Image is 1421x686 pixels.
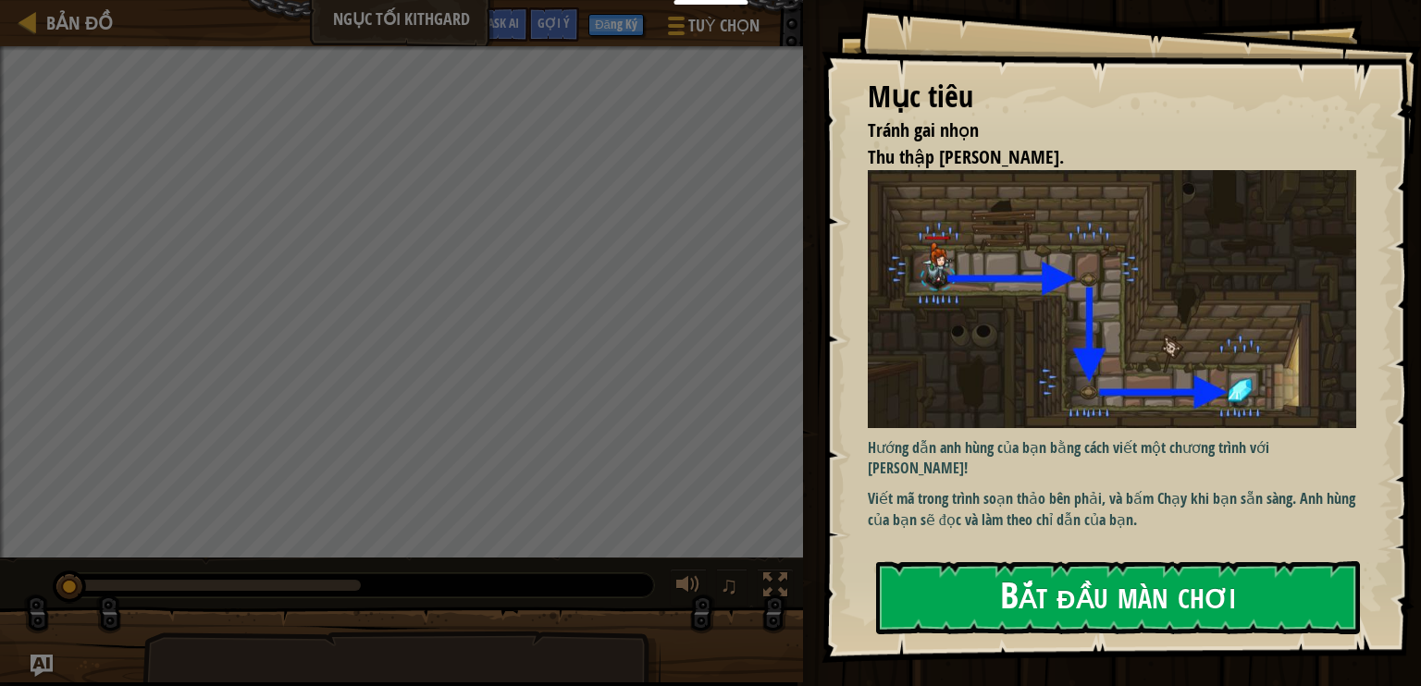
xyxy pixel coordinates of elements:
p: Di chuyển anh hùng của bạn xuống hành lang mà không chạm vào gai trên tường. [868,540,1370,561]
span: Thu thập [PERSON_NAME]. [868,144,1064,169]
button: Ask AI [31,655,53,677]
p: Viết mã trong trình soạn thảo bên phải, và bấm Chạy khi bạn sẵn sàng. Anh hùng của bạn sẽ đọc và ... [868,488,1370,531]
li: Tránh gai nhọn [845,117,1352,144]
button: Bắt đầu màn chơi [876,561,1360,634]
button: Bật tắt chế độ toàn màn hình [757,569,794,606]
span: Ask AI [488,14,519,31]
button: Ask AI [478,7,528,42]
span: Bản đồ [46,10,113,35]
span: Gợi ý [538,14,570,31]
button: Tùy chỉnh âm lượng [670,569,707,606]
button: Đăng Ký [588,14,644,36]
button: ♫ [716,569,748,606]
button: Tuỳ chọn [653,7,771,51]
div: Mục tiêu [868,76,1356,118]
span: ♫ [720,571,738,599]
img: Ngục tội của Kithgard [868,170,1370,427]
span: Tránh gai nhọn [868,117,979,142]
a: Bản đồ [37,10,113,35]
span: Tuỳ chọn [688,14,760,38]
li: Thu thập viên ngọc. [845,144,1352,171]
p: Hướng dẫn anh hùng của bạn bằng cách viết một chương trình với [PERSON_NAME]! [868,437,1370,480]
